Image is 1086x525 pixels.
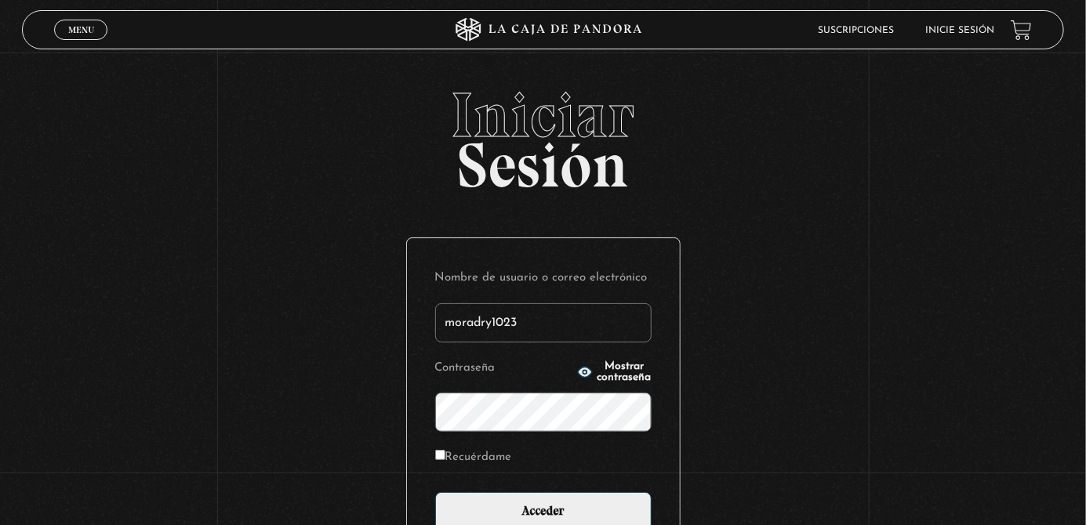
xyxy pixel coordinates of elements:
[597,361,652,383] span: Mostrar contraseña
[926,26,995,35] a: Inicie sesión
[63,38,100,49] span: Cerrar
[435,266,652,291] label: Nombre de usuario o correo electrónico
[22,84,1065,184] h2: Sesión
[435,357,572,381] label: Contraseña
[1011,20,1032,41] a: View your shopping cart
[68,25,94,34] span: Menu
[22,84,1065,147] span: Iniciar
[435,450,445,460] input: Recuérdame
[435,446,512,470] label: Recuérdame
[577,361,652,383] button: Mostrar contraseña
[819,26,895,35] a: Suscripciones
